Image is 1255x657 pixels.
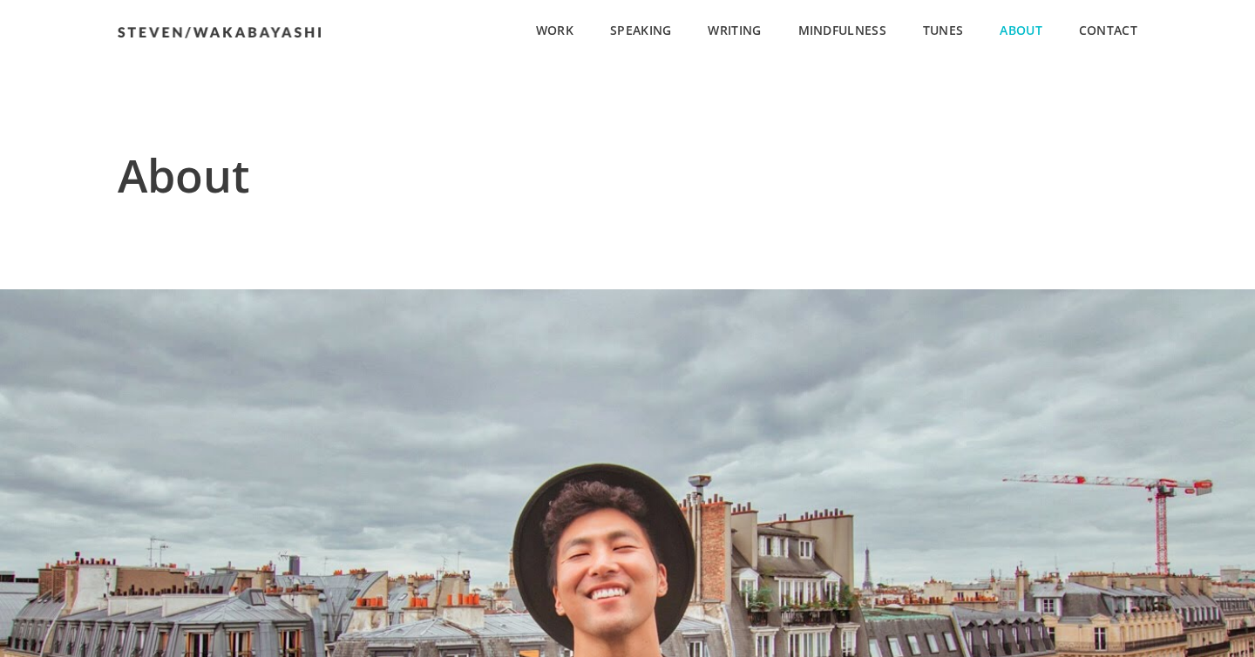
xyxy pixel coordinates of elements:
a: Writing [689,18,779,39]
span: Writing [708,22,761,40]
a: About [981,18,1061,39]
span: Speaking [610,22,671,40]
a: Work [518,18,592,39]
span: Contact [1079,22,1137,40]
span: About [1000,22,1042,40]
span: Work [536,22,573,40]
a: Steven Wakabayashi [118,21,321,40]
a: Speaking [592,18,689,39]
img: logo [118,26,321,38]
span: Tunes [923,22,964,40]
a: Mindfulness [780,18,905,39]
span: Mindfulness [798,22,886,40]
a: Tunes [905,18,982,39]
a: Contact [1061,18,1137,39]
span: About [118,144,250,206]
